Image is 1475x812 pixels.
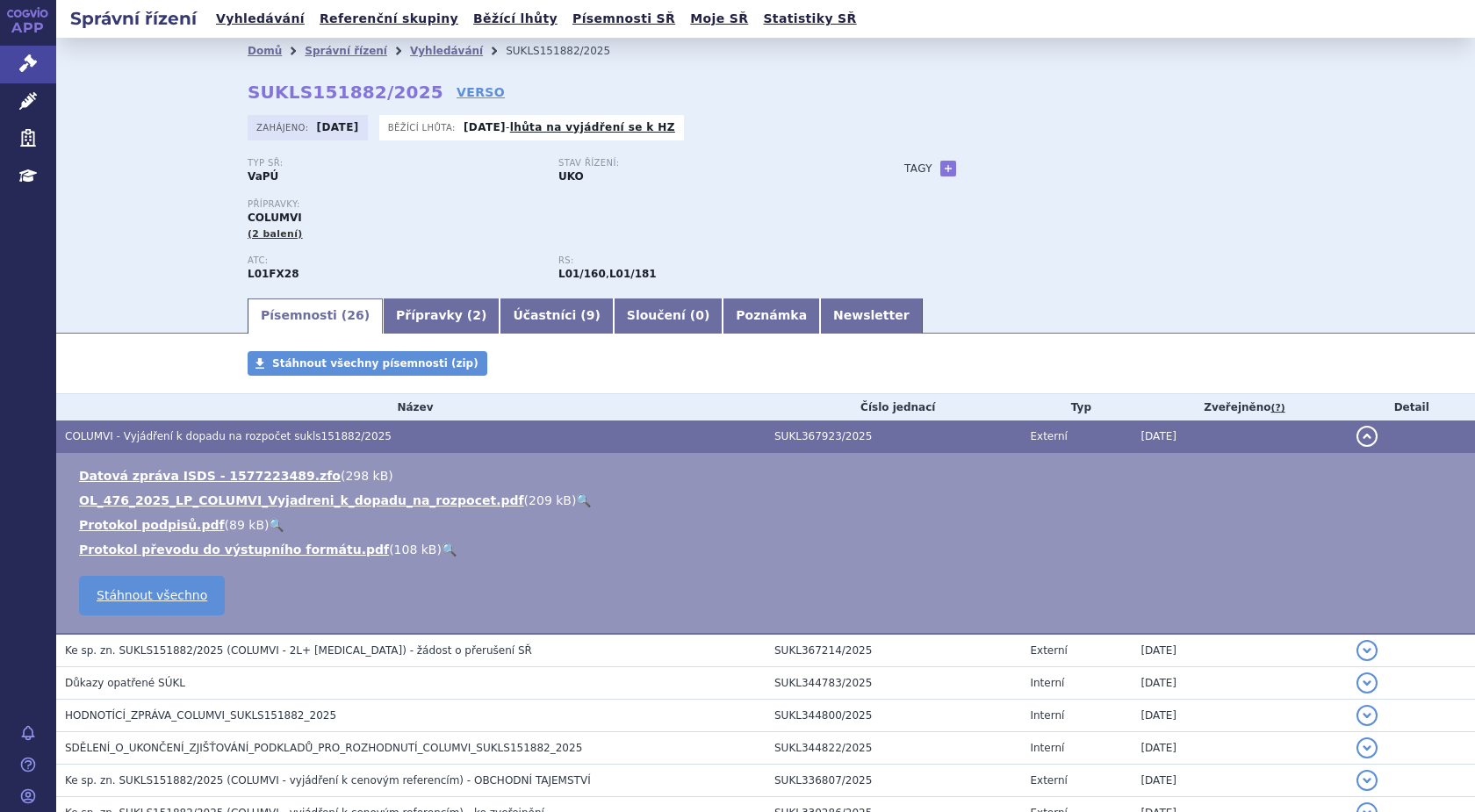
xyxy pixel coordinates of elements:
span: Ke sp. zn. SUKLS151882/2025 (COLUMVI - 2L+ DLBCL) - žádost o přerušení SŘ [65,644,532,657]
td: SUKL344800/2025 [766,700,1021,732]
td: [DATE] [1132,732,1348,765]
span: Důkazy opatřené SÚKL [65,677,185,689]
abbr: (?) [1271,402,1285,414]
span: 2 [472,308,481,322]
p: ATC: [248,255,541,266]
td: SUKL336807/2025 [766,765,1021,797]
h2: Správní řízení [56,6,211,31]
li: ( ) [79,492,1457,509]
td: [DATE] [1132,420,1348,453]
div: , [558,255,869,282]
a: Sloučení (0) [614,298,723,334]
a: Vyhledávání [410,45,483,57]
td: SUKL344783/2025 [766,667,1021,700]
strong: VaPÚ [248,170,278,183]
th: Číslo jednací [766,394,1021,420]
a: + [940,161,956,176]
button: detail [1356,737,1378,758]
span: 298 kB [345,469,388,483]
a: Datová zpráva ISDS - 1577223489.zfo [79,469,341,483]
p: RS: [558,255,852,266]
a: Protokol podpisů.pdf [79,518,225,532]
a: Vyhledávání [211,7,310,31]
a: Moje SŘ [685,7,753,31]
button: detail [1356,640,1378,661]
span: COLUMVI - Vyjádření k dopadu na rozpočet sukls151882/2025 [65,430,392,442]
strong: [DATE] [464,121,506,133]
button: detail [1356,705,1378,726]
td: [DATE] [1132,634,1348,667]
strong: SUKLS151882/2025 [248,82,443,103]
strong: monoklonální protilátky a konjugáty protilátka – léčivo [558,268,606,280]
span: 209 kB [529,493,572,507]
a: 🔍 [269,518,284,532]
span: HODNOTÍCÍ_ZPRÁVA_COLUMVI_SUKLS151882_2025 [65,709,336,722]
span: Interní [1030,742,1064,754]
a: Stáhnout všechno [79,576,225,615]
span: Externí [1030,644,1067,657]
p: Přípravky: [248,199,869,210]
a: Přípravky (2) [383,298,500,334]
a: Newsletter [820,298,923,334]
button: detail [1356,426,1378,447]
span: Externí [1030,774,1067,787]
a: Správní řízení [305,45,387,57]
span: 108 kB [394,543,437,557]
a: Stáhnout všechny písemnosti (zip) [248,351,487,376]
a: Písemnosti SŘ [567,7,680,31]
a: Běžící lhůty [468,7,563,31]
span: 26 [347,308,363,322]
span: Běžící lhůta: [388,120,459,134]
span: Ke sp. zn. SUKLS151882/2025 (COLUMVI - vyjádření k cenovým referencím) - OBCHODNÍ TAJEMSTVÍ [65,774,591,787]
td: [DATE] [1132,667,1348,700]
p: - [464,120,675,134]
a: Domů [248,45,282,57]
th: Detail [1348,394,1475,420]
a: lhůta na vyjádření se k HZ [510,121,675,133]
li: SUKLS151882/2025 [506,38,633,64]
a: Statistiky SŘ [758,7,861,31]
a: Referenční skupiny [314,7,464,31]
strong: glofitamab pro indikaci relabující / refrakterní difuzní velkobuněčný B-lymfom (DLBCL) [609,268,657,280]
span: COLUMVI [248,212,302,224]
a: Protokol převodu do výstupního formátu.pdf [79,543,389,557]
a: Poznámka [723,298,820,334]
strong: UKO [558,170,584,183]
td: [DATE] [1132,765,1348,797]
a: VERSO [457,83,505,101]
button: detail [1356,672,1378,693]
span: Interní [1030,709,1064,722]
span: 0 [695,308,704,322]
span: Zahájeno: [256,120,312,134]
li: ( ) [79,541,1457,558]
p: Stav řízení: [558,158,852,169]
span: Interní [1030,677,1064,689]
li: ( ) [79,516,1457,534]
span: (2 balení) [248,228,303,240]
span: 9 [586,308,595,322]
td: [DATE] [1132,700,1348,732]
strong: GLOFITAMAB [248,268,299,280]
a: OL_476_2025_LP_COLUMVI_Vyjadreni_k_dopadu_na_rozpocet.pdf [79,493,524,507]
th: Zveřejněno [1132,394,1348,420]
button: detail [1356,770,1378,791]
a: 🔍 [576,493,591,507]
h3: Tagy [904,158,932,179]
span: Stáhnout všechny písemnosti (zip) [272,357,478,370]
p: Typ SŘ: [248,158,541,169]
a: Účastníci (9) [500,298,613,334]
a: Písemnosti (26) [248,298,383,334]
span: Externí [1030,430,1067,442]
td: SUKL367214/2025 [766,634,1021,667]
td: SUKL367923/2025 [766,420,1021,453]
li: ( ) [79,467,1457,485]
th: Název [56,394,766,420]
th: Typ [1021,394,1132,420]
strong: [DATE] [317,121,359,133]
td: SUKL344822/2025 [766,732,1021,765]
span: 89 kB [229,518,264,532]
span: SDĚLENÍ_O_UKONČENÍ_ZJIŠŤOVÁNÍ_PODKLADŮ_PRO_ROZHODNUTÍ_COLUMVI_SUKLS151882_2025 [65,742,582,754]
a: 🔍 [442,543,457,557]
